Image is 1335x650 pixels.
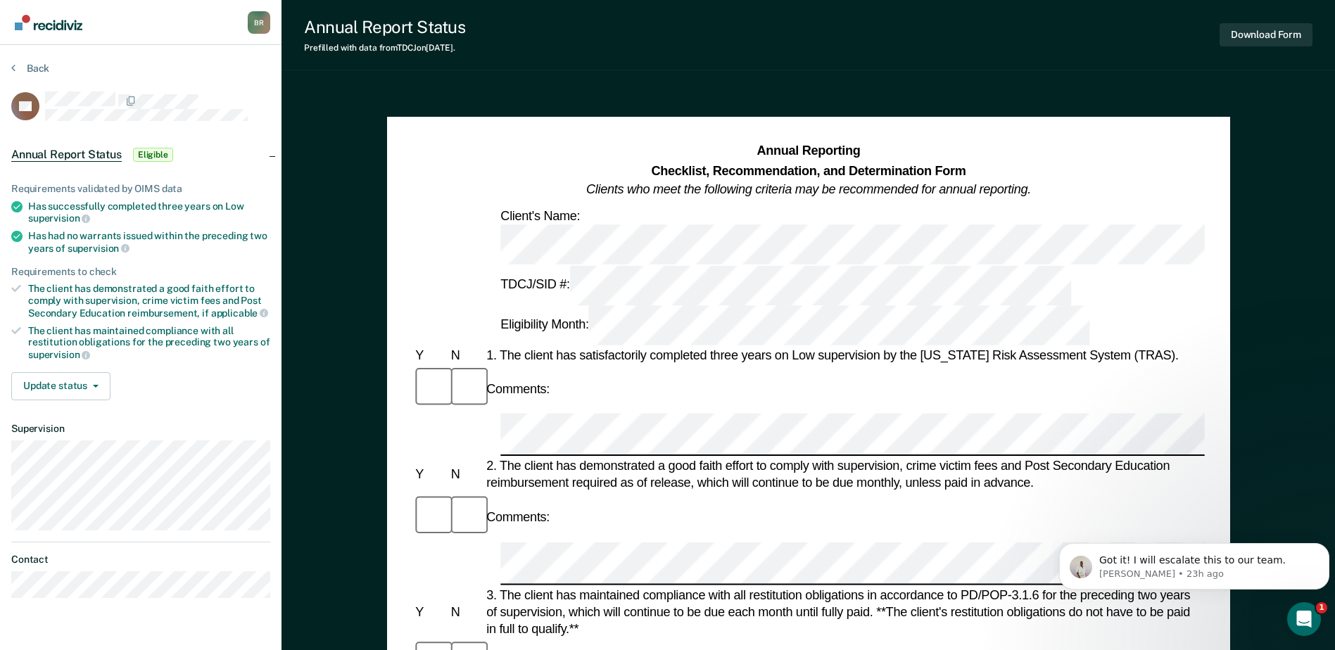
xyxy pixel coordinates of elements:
[1054,514,1335,612] iframe: Intercom notifications message
[304,17,465,37] div: Annual Report Status
[1287,602,1321,636] iframe: Intercom live chat
[211,307,268,319] span: applicable
[11,266,270,278] div: Requirements to check
[28,325,270,361] div: The client has maintained compliance with all restitution obligations for the preceding two years of
[1316,602,1327,613] span: 1
[586,182,1031,196] em: Clients who meet the following criteria may be recommended for annual reporting.
[498,265,1073,305] div: TDCJ/SID #:
[412,466,448,483] div: Y
[651,163,966,177] strong: Checklist, Recommendation, and Determination Form
[483,586,1205,637] div: 3. The client has maintained compliance with all restitution obligations in accordance to PD/POP-...
[11,183,270,195] div: Requirements validated by OIMS data
[483,458,1205,492] div: 2. The client has demonstrated a good faith effort to comply with supervision, crime victim fees ...
[28,230,270,254] div: Has had no warrants issued within the preceding two years of
[448,466,483,483] div: N
[68,243,129,254] span: supervision
[498,305,1092,345] div: Eligibility Month:
[248,11,270,34] div: B R
[28,349,90,360] span: supervision
[412,347,448,364] div: Y
[11,372,110,400] button: Update status
[483,347,1205,364] div: 1. The client has satisfactorily completed three years on Low supervision by the [US_STATE] Risk ...
[757,144,860,158] strong: Annual Reporting
[11,423,270,435] dt: Supervision
[448,347,483,364] div: N
[28,283,270,319] div: The client has demonstrated a good faith effort to comply with supervision, crime victim fees and...
[448,604,483,620] div: N
[133,148,173,162] span: Eligible
[304,43,465,53] div: Prefilled with data from TDCJ on [DATE] .
[15,15,82,30] img: Recidiviz
[483,381,552,397] div: Comments:
[1220,23,1312,46] button: Download Form
[28,212,90,224] span: supervision
[412,604,448,620] div: Y
[483,509,552,525] div: Comments:
[11,554,270,566] dt: Contact
[248,11,270,34] button: Profile dropdown button
[11,62,49,75] button: Back
[28,200,270,224] div: Has successfully completed three years on Low
[11,148,122,162] span: Annual Report Status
